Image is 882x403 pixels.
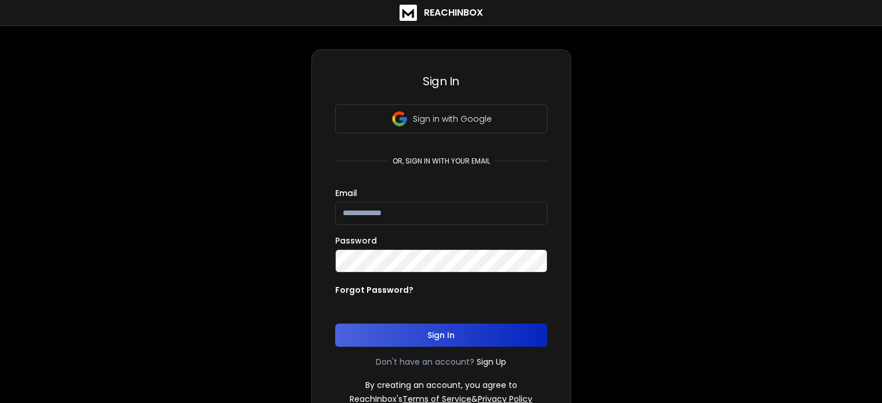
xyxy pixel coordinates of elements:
p: By creating an account, you agree to [365,379,517,391]
button: Sign In [335,324,547,347]
h3: Sign In [335,73,547,89]
p: Sign in with Google [413,113,492,125]
p: Don't have an account? [376,356,474,368]
a: ReachInbox [400,5,483,21]
label: Password [335,237,377,245]
img: logo [400,5,417,21]
p: Forgot Password? [335,284,413,296]
p: or, sign in with your email [388,157,495,166]
h1: ReachInbox [424,6,483,20]
a: Sign Up [477,356,506,368]
button: Sign in with Google [335,104,547,133]
label: Email [335,189,357,197]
